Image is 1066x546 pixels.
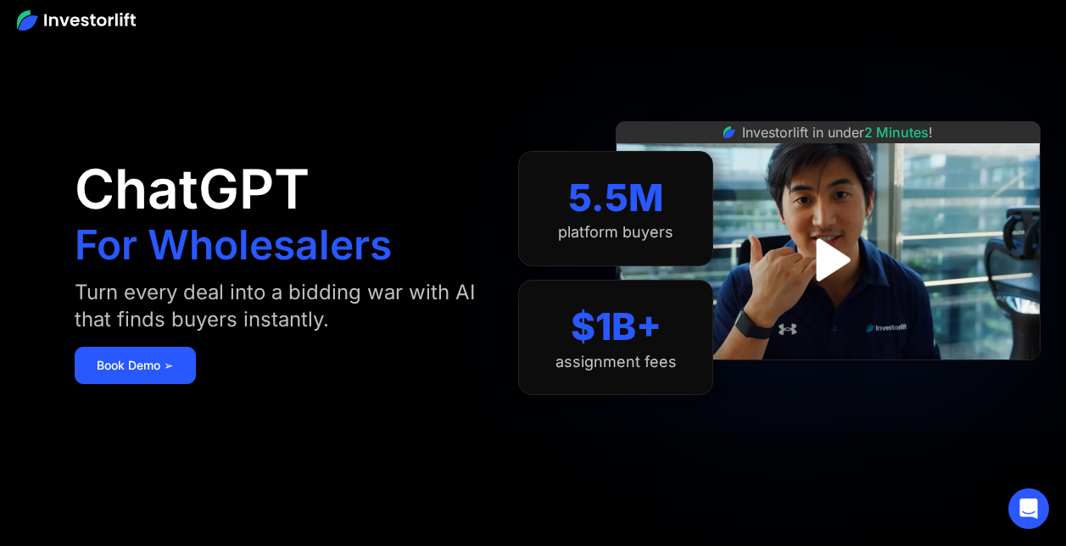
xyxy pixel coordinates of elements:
[75,279,484,333] div: Turn every deal into a bidding war with AI that finds buyers instantly.
[742,122,933,142] div: Investorlift in under !
[568,175,664,220] div: 5.5M
[75,225,392,265] h1: For Wholesalers
[75,162,310,216] h1: ChatGPT
[558,223,673,242] div: platform buyers
[701,369,956,389] iframe: Customer reviews powered by Trustpilot
[1008,488,1049,529] div: Open Intercom Messenger
[790,222,866,298] a: open lightbox
[555,353,677,371] div: assignment fees
[571,304,661,349] div: $1B+
[864,124,929,141] span: 2 Minutes
[75,347,196,384] a: Book Demo ➢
